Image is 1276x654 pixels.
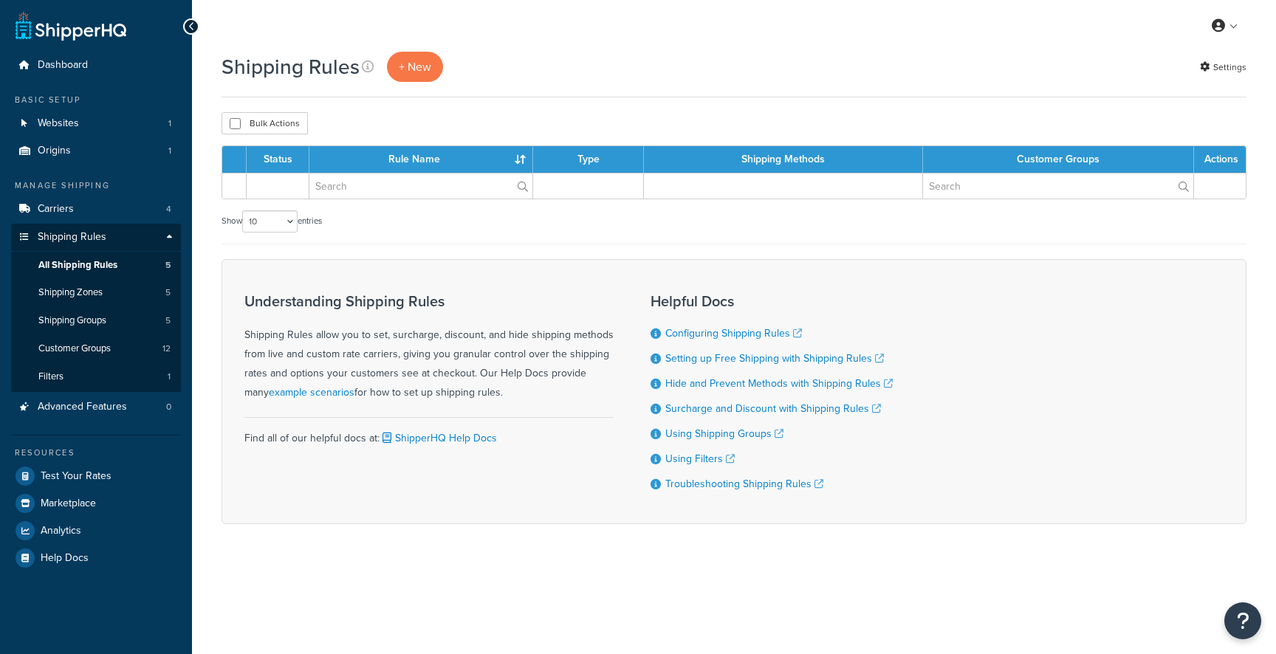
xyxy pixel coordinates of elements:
span: All Shipping Rules [38,259,117,272]
label: Show entries [222,210,322,233]
th: Type [533,146,644,173]
h3: Helpful Docs [651,293,893,309]
li: Customer Groups [11,335,181,362]
span: Origins [38,145,71,157]
a: ShipperHQ Home [16,11,126,41]
a: Filters 1 [11,363,181,390]
p: + New [387,52,443,82]
span: 5 [165,259,171,272]
div: Resources [11,447,181,459]
span: Filters [38,371,64,383]
a: Origins 1 [11,137,181,165]
a: All Shipping Rules 5 [11,252,181,279]
span: 0 [166,401,171,413]
span: Shipping Rules [38,231,106,244]
span: Help Docs [41,552,89,565]
a: Shipping Rules [11,224,181,251]
span: 5 [165,286,171,299]
a: Surcharge and Discount with Shipping Rules [665,401,881,416]
a: Dashboard [11,52,181,79]
span: Analytics [41,525,81,537]
span: 1 [168,371,171,383]
li: Filters [11,363,181,390]
a: Using Filters [665,451,735,467]
a: Websites 1 [11,110,181,137]
div: Basic Setup [11,94,181,106]
button: Bulk Actions [222,112,308,134]
th: Shipping Methods [644,146,922,173]
span: Test Your Rates [41,470,112,483]
a: Troubleshooting Shipping Rules [665,476,823,492]
li: Origins [11,137,181,165]
span: Advanced Features [38,401,127,413]
li: Websites [11,110,181,137]
li: Carriers [11,196,181,223]
span: Shipping Groups [38,314,106,327]
h1: Shipping Rules [222,52,360,81]
span: 1 [168,117,171,130]
a: Carriers 4 [11,196,181,223]
a: Analytics [11,517,181,544]
input: Search [923,173,1193,199]
th: Actions [1194,146,1246,173]
h3: Understanding Shipping Rules [244,293,614,309]
a: Using Shipping Groups [665,426,783,441]
input: Search [309,173,532,199]
a: Marketplace [11,490,181,517]
span: Customer Groups [38,343,111,355]
li: All Shipping Rules [11,252,181,279]
div: Manage Shipping [11,179,181,192]
a: Test Your Rates [11,463,181,489]
span: Shipping Zones [38,286,103,299]
a: Setting up Free Shipping with Shipping Rules [665,351,884,366]
li: Shipping Groups [11,307,181,334]
li: Shipping Rules [11,224,181,392]
a: Settings [1200,57,1246,78]
span: Carriers [38,203,74,216]
span: 1 [168,145,171,157]
th: Status [247,146,309,173]
button: Open Resource Center [1224,602,1261,639]
th: Customer Groups [923,146,1194,173]
a: Hide and Prevent Methods with Shipping Rules [665,376,893,391]
select: Showentries [242,210,298,233]
div: Find all of our helpful docs at: [244,417,614,448]
li: Shipping Zones [11,279,181,306]
span: Dashboard [38,59,88,72]
span: 4 [166,203,171,216]
span: Marketplace [41,498,96,510]
a: example scenarios [269,385,354,400]
span: 5 [165,314,171,327]
li: Advanced Features [11,393,181,421]
span: 12 [162,343,171,355]
a: Shipping Zones 5 [11,279,181,306]
a: Customer Groups 12 [11,335,181,362]
a: ShipperHQ Help Docs [380,430,497,446]
span: Websites [38,117,79,130]
a: Configuring Shipping Rules [665,326,802,341]
a: Shipping Groups 5 [11,307,181,334]
a: Help Docs [11,545,181,571]
th: Rule Name [309,146,533,173]
div: Shipping Rules allow you to set, surcharge, discount, and hide shipping methods from live and cus... [244,293,614,402]
a: Advanced Features 0 [11,393,181,421]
